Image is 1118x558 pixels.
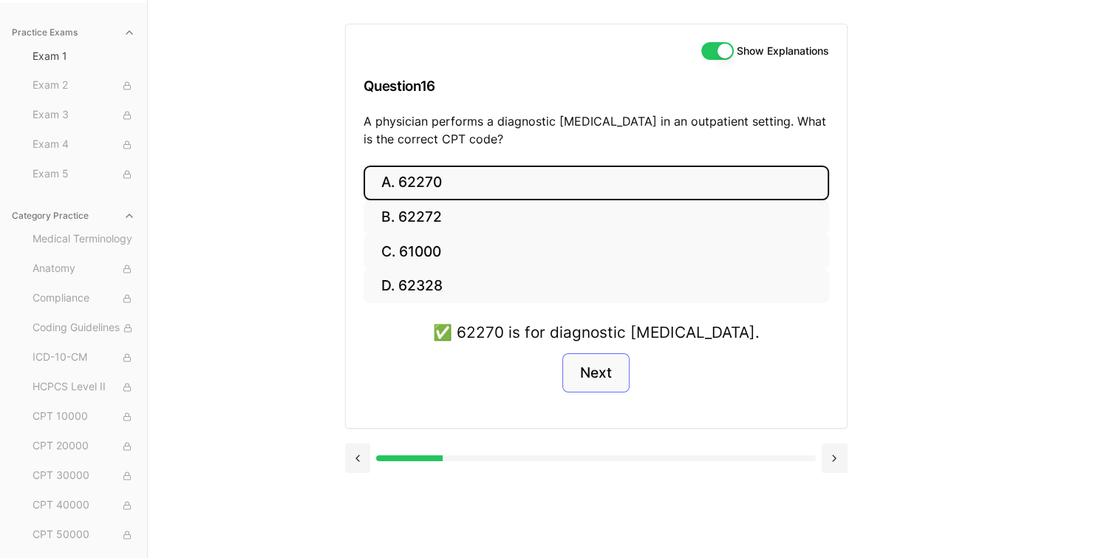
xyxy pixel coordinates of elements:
button: Exam 3 [27,103,141,127]
button: B. 62272 [364,200,829,235]
button: HCPCS Level II [27,375,141,399]
span: Exam 1 [33,49,135,64]
button: Exam 1 [27,44,141,68]
div: ✅ 62270 is for diagnostic [MEDICAL_DATA]. [433,321,760,344]
span: Exam 5 [33,166,135,183]
span: CPT 40000 [33,497,135,514]
button: Anatomy [27,257,141,281]
button: CPT 30000 [27,464,141,488]
button: Coding Guidelines [27,316,141,340]
button: Medical Terminology [27,228,141,251]
button: Category Practice [6,204,141,228]
button: Exam 5 [27,163,141,186]
span: Coding Guidelines [33,320,135,336]
span: CPT 10000 [33,409,135,425]
span: Exam 2 [33,78,135,94]
button: D. 62328 [364,269,829,304]
button: Exam 2 [27,74,141,98]
span: Anatomy [33,261,135,277]
span: Exam 3 [33,107,135,123]
button: CPT 50000 [27,523,141,547]
button: ICD-10-CM [27,346,141,370]
button: A. 62270 [364,166,829,200]
button: Exam 4 [27,133,141,157]
span: Medical Terminology [33,231,135,248]
p: A physician performs a diagnostic [MEDICAL_DATA] in an outpatient setting. What is the correct CP... [364,112,829,148]
span: HCPCS Level II [33,379,135,395]
span: ICD-10-CM [33,350,135,366]
label: Show Explanations [737,46,829,56]
span: CPT 20000 [33,438,135,455]
span: CPT 30000 [33,468,135,484]
span: Exam 4 [33,137,135,153]
button: CPT 20000 [27,435,141,458]
button: Practice Exams [6,21,141,44]
button: C. 61000 [364,234,829,269]
button: CPT 10000 [27,405,141,429]
button: Next [562,353,630,393]
span: Compliance [33,290,135,307]
h3: Question 16 [364,64,829,108]
button: CPT 40000 [27,494,141,517]
button: Compliance [27,287,141,310]
span: CPT 50000 [33,527,135,543]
